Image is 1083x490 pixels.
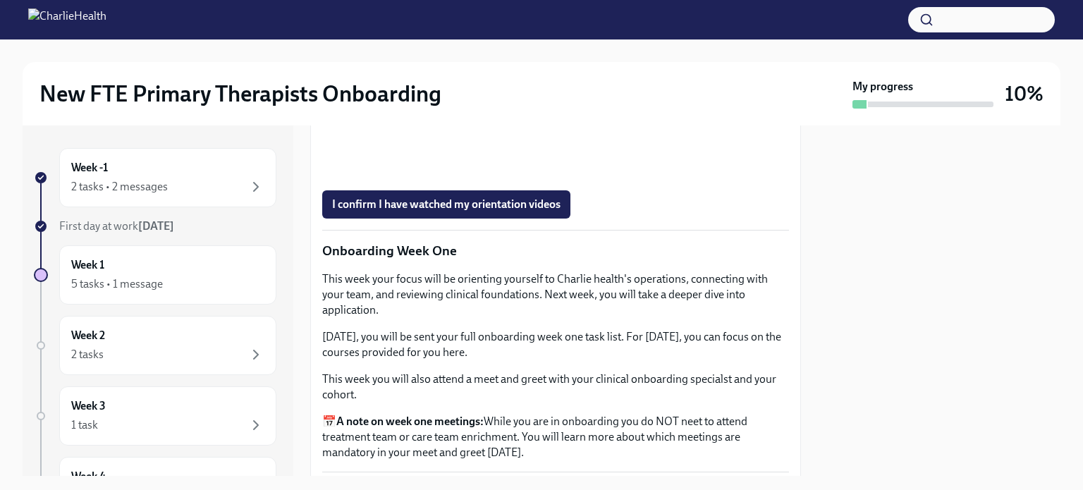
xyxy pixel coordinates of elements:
[71,417,98,433] div: 1 task
[71,347,104,362] div: 2 tasks
[71,469,106,484] h6: Week 4
[34,245,276,305] a: Week 15 tasks • 1 message
[322,329,789,360] p: [DATE], you will be sent your full onboarding week one task list. For [DATE], you can focus on th...
[71,276,163,292] div: 5 tasks • 1 message
[71,257,104,273] h6: Week 1
[34,386,276,446] a: Week 31 task
[336,415,484,428] strong: A note on week one meetings:
[138,219,174,233] strong: [DATE]
[71,398,106,414] h6: Week 3
[71,179,168,195] div: 2 tasks • 2 messages
[322,271,789,318] p: This week your focus will be orienting yourself to Charlie health's operations, connecting with y...
[322,372,789,403] p: This week you will also attend a meet and greet with your clinical onboarding specialst and your ...
[59,219,174,233] span: First day at work
[71,160,108,176] h6: Week -1
[1005,81,1044,106] h3: 10%
[34,316,276,375] a: Week 22 tasks
[322,190,570,219] button: I confirm I have watched my orientation videos
[39,80,441,108] h2: New FTE Primary Therapists Onboarding
[852,79,913,94] strong: My progress
[28,8,106,31] img: CharlieHealth
[34,148,276,207] a: Week -12 tasks • 2 messages
[322,242,789,260] p: Onboarding Week One
[71,328,105,343] h6: Week 2
[34,219,276,234] a: First day at work[DATE]
[322,414,789,460] p: 📅 While you are in onboarding you do NOT neet to attend treatment team or care team enrichment. Y...
[332,197,561,212] span: I confirm I have watched my orientation videos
